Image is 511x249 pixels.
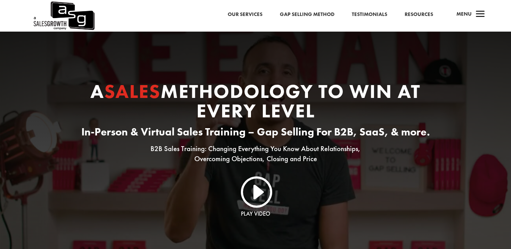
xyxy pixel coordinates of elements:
[280,10,334,19] a: Gap Selling Method
[239,174,272,208] a: I
[228,10,262,19] a: Our Services
[241,210,270,217] a: Play Video
[456,10,472,17] span: Menu
[473,8,487,22] span: a
[352,10,387,19] a: Testimonials
[68,144,443,164] p: B2B Sales Training: Changing Everything You Know About Relationships, Overcoming Objections, Clos...
[405,10,433,19] a: Resources
[68,124,443,144] h3: In-Person & Virtual Sales Training – Gap Selling For B2B, SaaS, & more.
[104,79,161,104] span: Sales
[68,82,443,124] h1: A Methodology to Win At Every Level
